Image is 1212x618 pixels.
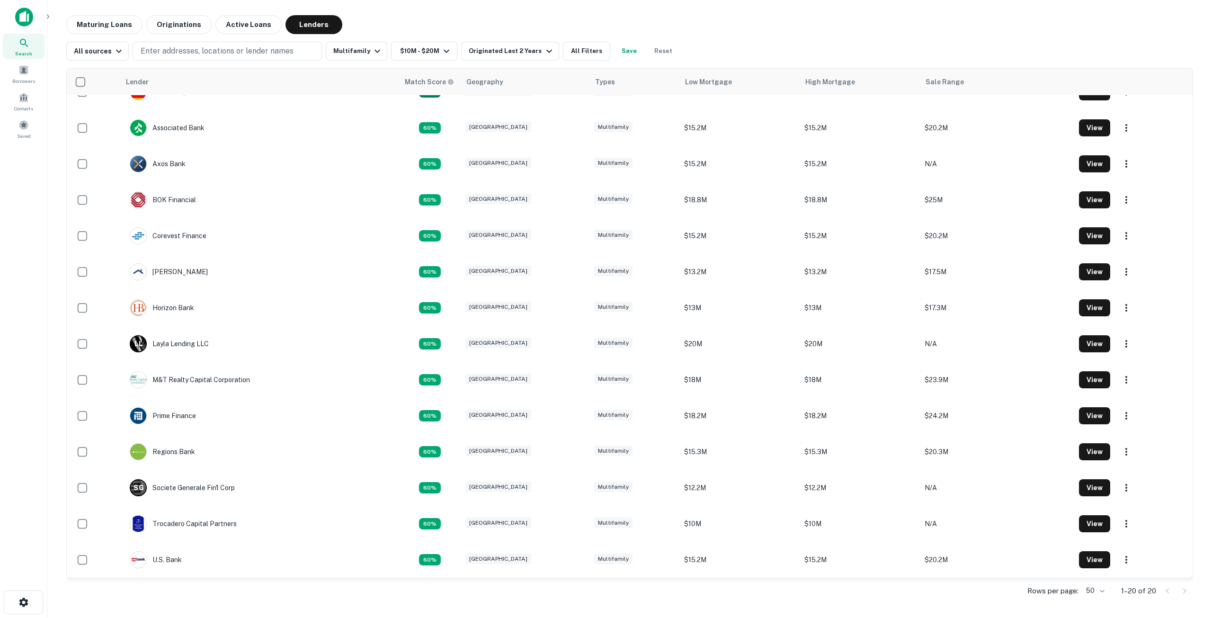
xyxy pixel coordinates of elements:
div: Multifamily [594,158,633,169]
td: $15.2M [679,218,800,254]
div: Prime Finance [130,407,196,424]
th: Sale Range [920,69,1074,95]
td: $20M [800,326,920,362]
td: N/A [920,470,1074,506]
a: Search [3,34,45,59]
div: Low Mortgage [685,76,732,88]
button: View [1079,335,1110,352]
img: capitalize-icon.png [15,8,33,27]
td: $15.2M [800,146,920,182]
div: Capitalize uses an advanced AI algorithm to match your search with the best lender. The match sco... [419,230,441,242]
div: Multifamily [594,122,633,133]
div: Multifamily [594,338,633,349]
button: View [1079,119,1110,136]
td: $12.2M [800,470,920,506]
td: $10M [800,506,920,542]
div: Geography [466,76,503,88]
h6: Match Score [405,77,452,87]
button: View [1079,299,1110,316]
button: View [1079,443,1110,460]
div: Capitalize uses an advanced AI algorithm to match your search with the best lender. The match sco... [405,77,454,87]
div: High Mortgage [805,76,855,88]
img: picture [130,552,146,568]
td: $15.2M [679,110,800,146]
button: View [1079,155,1110,172]
button: View [1079,191,1110,208]
button: Active Loans [215,15,282,34]
th: Lender [120,69,399,95]
td: $13.2M [679,254,800,290]
td: $13M [679,290,800,326]
div: Capitalize uses an advanced AI algorithm to match your search with the best lender. The match sco... [419,266,441,278]
button: Save your search to get updates of matches that match your search criteria. [614,42,644,61]
td: $15.2M [679,542,800,578]
div: Multifamily [594,374,633,385]
img: picture [130,408,146,424]
div: Societe Generale Fin'l Corp [130,479,235,496]
td: $20.2M [920,542,1074,578]
td: $15.3M [800,434,920,470]
div: [GEOGRAPHIC_DATA] [465,482,531,493]
div: Multifamily [594,302,633,313]
th: Capitalize uses an advanced AI algorithm to match your search with the best lender. The match sco... [399,69,461,95]
p: 1–20 of 20 [1121,585,1156,597]
img: picture [130,300,146,316]
th: Geography [461,69,589,95]
div: Corevest Finance [130,227,206,244]
td: $18M [800,362,920,398]
button: Multifamily [326,42,387,61]
span: Borrowers [12,77,35,85]
span: Saved [17,132,31,140]
div: M&T Realty Capital Corporation [130,371,250,388]
span: Contacts [14,105,33,112]
div: U.s. Bank [130,551,182,568]
div: [GEOGRAPHIC_DATA] [465,122,531,133]
td: $18.8M [800,182,920,218]
div: Associated Bank [130,119,205,136]
div: Capitalize uses an advanced AI algorithm to match your search with the best lender. The match sco... [419,302,441,313]
div: [GEOGRAPHIC_DATA] [465,230,531,241]
div: [GEOGRAPHIC_DATA] [465,302,531,313]
button: Enter addresses, locations or lender names [133,42,322,61]
p: S G [134,483,143,493]
td: $13.2M [800,254,920,290]
div: All sources [74,45,125,57]
img: picture [130,228,146,244]
th: Types [589,69,679,95]
a: Contacts [3,89,45,114]
div: [GEOGRAPHIC_DATA] [465,338,531,349]
div: [GEOGRAPHIC_DATA] [465,446,531,457]
div: [PERSON_NAME] [130,263,208,280]
td: $18M [679,362,800,398]
div: Multifamily [594,554,633,564]
div: [GEOGRAPHIC_DATA] [465,410,531,421]
td: $20.3M [920,434,1074,470]
div: Multifamily [594,410,633,421]
td: $17.5M [920,254,1074,290]
td: $15.2M [800,218,920,254]
div: Multifamily [594,446,633,457]
div: Originated Last 2 Years [469,45,554,57]
button: $10M - $20M [391,42,457,61]
span: Search [15,50,32,57]
div: [GEOGRAPHIC_DATA] [465,158,531,169]
td: $15.2M [800,542,920,578]
td: $15.3M [679,434,800,470]
div: Trocadero Capital Partners [130,515,237,532]
div: Capitalize uses an advanced AI algorithm to match your search with the best lender. The match sco... [419,194,441,206]
a: Saved [3,116,45,142]
img: picture [130,516,146,532]
div: Capitalize uses an advanced AI algorithm to match your search with the best lender. The match sco... [419,158,441,170]
div: Layla Lending LLC [130,335,209,352]
a: Borrowers [3,61,45,87]
td: $17.3M [920,290,1074,326]
td: $18.2M [679,398,800,434]
div: Horizon Bank [130,299,194,316]
div: Axos Bank [130,155,186,172]
button: View [1079,371,1110,388]
td: $13M [800,290,920,326]
p: Rows per page: [1027,585,1078,597]
button: Maturing Loans [66,15,143,34]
